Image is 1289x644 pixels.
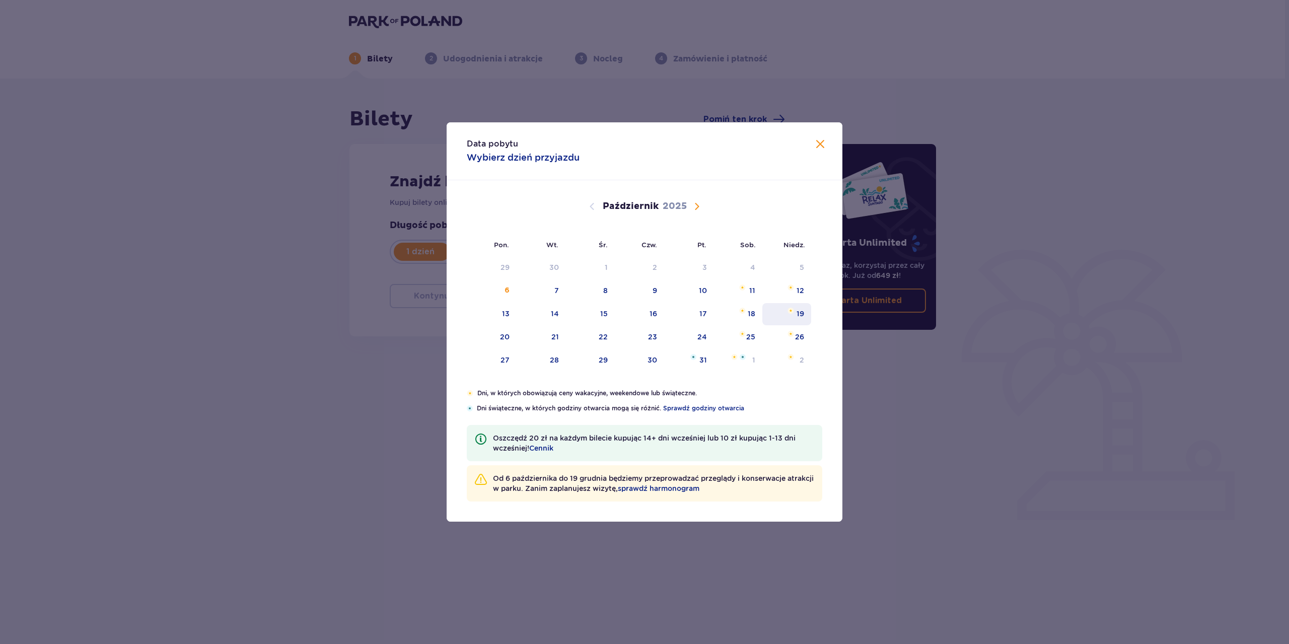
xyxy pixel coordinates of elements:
[762,349,811,372] td: niedziela, 2 listopada 2025
[702,262,707,272] div: 3
[762,326,811,348] td: niedziela, 26 października 2025
[690,354,696,360] img: Niebieska gwiazdka
[505,285,510,296] div: 6
[477,389,822,398] p: Dni, w których obowiązują ceny wakacyjne, weekendowe lub świąteczne.
[664,303,714,325] td: piątek, 17 października 2025
[517,280,566,302] td: wtorek, 7 października 2025
[467,405,473,411] img: Niebieska gwiazdka
[783,241,805,249] small: Niedz.
[787,331,794,337] img: Pomarańczowa gwiazdka
[500,262,510,272] div: 29
[467,152,580,164] p: Wybierz dzień przyjazdu
[714,349,763,372] td: sobota, 1 listopada 2025
[615,280,665,302] td: czwartek, 9 października 2025
[699,285,707,296] div: 10
[650,309,657,319] div: 16
[599,355,608,365] div: 29
[546,241,558,249] small: Wt.
[739,308,746,314] img: Pomarańczowa gwiazdka
[599,241,608,249] small: Śr.
[615,257,665,279] td: Data niedostępna. czwartek, 2 października 2025
[500,332,510,342] div: 20
[603,200,659,212] p: Październik
[494,241,509,249] small: Pon.
[663,200,687,212] p: 2025
[566,326,615,348] td: środa, 22 października 2025
[615,326,665,348] td: czwartek, 23 października 2025
[800,262,804,272] div: 5
[714,257,763,279] td: Data niedostępna. sobota, 4 października 2025
[797,309,804,319] div: 19
[517,349,566,372] td: wtorek, 28 października 2025
[653,262,657,272] div: 2
[762,280,811,302] td: niedziela, 12 października 2025
[517,303,566,325] td: wtorek, 14 października 2025
[762,303,811,325] td: niedziela, 19 października 2025
[664,326,714,348] td: piątek, 24 października 2025
[618,483,699,493] a: sprawdź harmonogram
[551,309,559,319] div: 14
[529,443,553,453] a: Cennik
[663,404,744,413] a: Sprawdź godziny otwarcia
[731,354,738,360] img: Pomarańczowa gwiazdka
[664,257,714,279] td: Data niedostępna. piątek, 3 października 2025
[603,285,608,296] div: 8
[739,331,746,337] img: Pomarańczowa gwiazdka
[762,257,811,279] td: Data niedostępna. niedziela, 5 października 2025
[800,355,804,365] div: 2
[648,355,657,365] div: 30
[500,355,510,365] div: 27
[467,280,517,302] td: Data niedostępna. poniedziałek, 6 października 2025
[554,285,559,296] div: 7
[648,332,657,342] div: 23
[493,473,814,493] p: Od 6 października do 19 grudnia będziemy przeprowadzać przeglądy i konserwacje atrakcji w parku. ...
[615,303,665,325] td: czwartek, 16 października 2025
[467,138,518,150] p: Data pobytu
[641,241,657,249] small: Czw.
[549,262,559,272] div: 30
[467,303,517,325] td: poniedziałek, 13 października 2025
[714,280,763,302] td: sobota, 11 października 2025
[664,280,714,302] td: piątek, 10 października 2025
[740,354,746,360] img: Niebieska gwiazdka
[787,284,794,291] img: Pomarańczowa gwiazdka
[517,326,566,348] td: wtorek, 21 października 2025
[653,285,657,296] div: 9
[599,332,608,342] div: 22
[746,332,755,342] div: 25
[748,309,755,319] div: 18
[566,303,615,325] td: środa, 15 października 2025
[787,308,794,314] img: Pomarańczowa gwiazdka
[787,354,794,360] img: Pomarańczowa gwiazdka
[795,332,804,342] div: 26
[750,262,755,272] div: 4
[467,349,517,372] td: poniedziałek, 27 października 2025
[691,200,703,212] button: Następny miesiąc
[493,433,814,453] p: Oszczędź 20 zł na każdym bilecie kupując 14+ dni wcześniej lub 10 zł kupując 1-13 dni wcześniej!
[467,257,517,279] td: Data niedostępna. poniedziałek, 29 września 2025
[566,280,615,302] td: środa, 8 października 2025
[477,404,822,413] p: Dni świąteczne, w których godziny otwarcia mogą się różnić.
[615,349,665,372] td: czwartek, 30 października 2025
[714,326,763,348] td: sobota, 25 października 2025
[714,303,763,325] td: sobota, 18 października 2025
[551,332,559,342] div: 21
[697,241,706,249] small: Pt.
[467,390,473,396] img: Pomarańczowa gwiazdka
[586,200,598,212] button: Poprzedni miesiąc
[566,349,615,372] td: środa, 29 października 2025
[752,355,755,365] div: 1
[467,326,517,348] td: poniedziałek, 20 października 2025
[517,257,566,279] td: Data niedostępna. wtorek, 30 września 2025
[550,355,559,365] div: 28
[699,309,707,319] div: 17
[739,284,746,291] img: Pomarańczowa gwiazdka
[600,309,608,319] div: 15
[740,241,756,249] small: Sob.
[605,262,608,272] div: 1
[749,285,755,296] div: 11
[797,285,804,296] div: 12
